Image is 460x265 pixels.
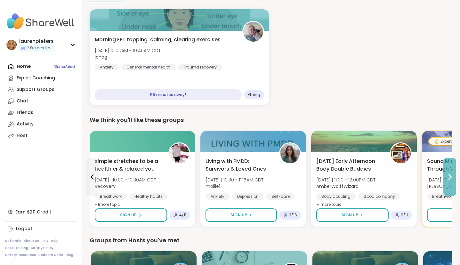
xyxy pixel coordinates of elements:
[19,38,54,45] div: laurenpieters
[121,64,175,70] div: General mental health
[95,36,221,44] span: Morning EFT tapping, calming, clearing exercises
[289,213,297,218] span: 3 / 16
[5,130,77,141] a: Host
[129,193,168,200] div: Healthy habits
[95,193,127,200] div: Breathwork
[17,75,55,81] div: Expert Coaching
[427,193,459,200] div: Breathwork
[179,213,186,218] span: 4 / 11
[316,193,356,200] div: Body doubling
[342,212,358,218] span: Sign Up
[17,86,54,93] div: Support Groups
[243,22,263,42] img: janag
[248,92,260,97] span: Going
[169,143,189,163] img: Recovery
[206,208,277,222] button: Sign Up
[16,226,32,232] div: Logout
[5,107,77,118] a: Friends
[31,246,53,250] a: Safety Policy
[90,236,452,245] div: Groups from Hosts you've met
[95,157,161,173] span: simple stretches to be a healthier & relaxed you
[316,183,359,189] b: AmberWolffWizard
[27,45,50,51] span: 2 Pro credits
[206,183,220,189] b: mollie1
[95,183,116,189] b: Recovery
[206,177,263,183] span: [DATE] | 10:30 - 11:15AM CDT
[266,193,295,200] div: Self-care
[391,143,411,163] img: AmberWolffWizard
[230,212,247,218] span: Sign Up
[5,223,77,235] a: Logout
[95,177,156,183] span: [DATE] | 10:00 - 10:30AM CDT
[316,177,375,183] span: [DATE] | 11:00 - 12:00PM CDT
[280,143,300,163] img: mollie1
[95,54,107,60] b: janag
[5,118,77,130] a: Activity
[5,206,77,218] div: Earn $20 Credit
[95,47,161,54] span: [DATE] 10:00AM - 10:45AM CDT
[90,116,452,124] div: We think you'll like these groups
[17,132,28,139] div: Host
[316,208,389,222] button: Sign Up
[5,253,36,257] a: Safety Resources
[42,239,48,243] a: FAQ
[24,239,39,243] a: About Us
[5,10,77,33] img: ShareWell Nav Logo
[5,84,77,95] a: Support Groups
[95,89,242,100] div: 55 minutes away!
[358,193,400,200] div: Good company
[17,121,34,127] div: Activity
[66,253,73,257] a: Blog
[17,98,28,104] div: Chat
[5,72,77,84] a: Expert Coaching
[51,239,59,243] a: Help
[17,109,33,116] div: Friends
[5,239,21,243] a: Referrals
[178,64,222,70] div: Trauma recovery
[95,64,119,70] div: Anxiety
[206,157,272,173] span: Living with PMDD: Survivors & Loved Ones
[232,193,264,200] div: Depression
[401,213,408,218] span: 9 / 11
[38,253,63,257] a: Redeem Code
[120,212,137,218] span: Sign Up
[6,40,17,50] img: laurenpieters
[206,193,230,200] div: Anxiety
[95,208,167,222] button: Sign Up
[316,157,383,173] span: [DATE] Early Afternoon Body Double Buddies
[5,95,77,107] a: Chat
[5,246,28,250] a: Host Training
